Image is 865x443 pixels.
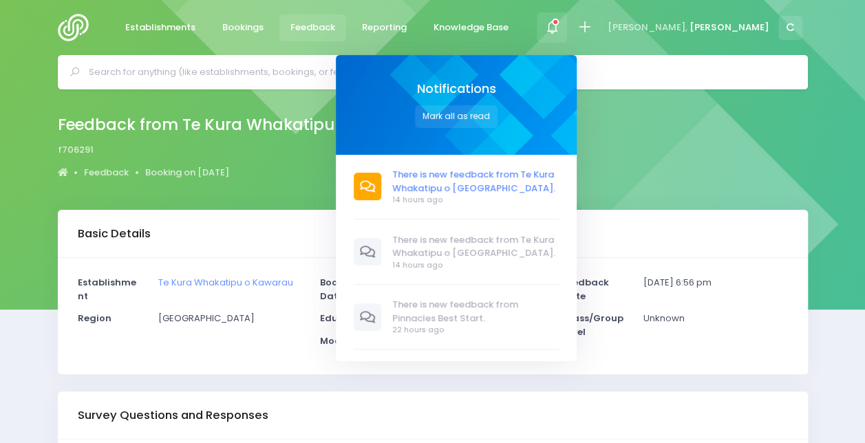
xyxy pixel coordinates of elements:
strong: Booking Date [320,276,359,303]
span: Feedback [290,21,335,34]
span: There is new feedback from Pinnacles Best Start. [392,298,559,325]
strong: Module [320,334,356,347]
span: Reporting [362,21,407,34]
span: There is new feedback from Te Kura Whakatipu o [GEOGRAPHIC_DATA]. [392,233,559,260]
a: Reporting [351,14,418,41]
a: There is new feedback from Te Kura Whakatipu o [GEOGRAPHIC_DATA]. 14 hours ago [354,233,559,271]
a: Feedback [84,166,129,180]
strong: Educator [320,312,365,325]
span: [PERSON_NAME] [690,21,769,34]
strong: Establishment [78,276,136,303]
h2: Feedback from Te Kura Whakatipu o Kawarau [58,116,426,134]
span: Bookings [222,21,264,34]
span: Establishments [125,21,195,34]
strong: Region [78,312,111,325]
a: Establishments [114,14,207,41]
strong: Feedback Date [562,276,609,303]
a: Knowledge Base [423,14,520,41]
h3: Basic Details [78,227,151,241]
span: 14 hours ago [392,195,559,206]
input: Search for anything (like establishments, bookings, or feedback) [89,62,789,83]
a: There is new feedback from Te Kura Whakatipu o [GEOGRAPHIC_DATA]. 14 hours ago [354,168,559,206]
button: Mark all as read [415,105,498,128]
h3: Survey Questions and Responses [78,409,268,422]
a: Bookings [211,14,275,41]
p: [DATE] 6:56 pm [643,276,787,290]
span: C [778,16,802,40]
img: Logo [58,14,97,41]
span: 14 hours ago [392,260,559,271]
a: There is new feedback from Pinnacles Best Start. 22 hours ago [354,298,559,336]
a: Te Kura Whakatipu o Kawarau [158,276,293,289]
span: 22 hours ago [392,325,559,336]
a: Booking on [DATE] [145,166,229,180]
strong: Class/Group Level [562,312,623,338]
div: [GEOGRAPHIC_DATA] [150,312,312,334]
span: There is new feedback from Te Kura Whakatipu o [GEOGRAPHIC_DATA]. [392,168,559,195]
p: Unknown [643,312,787,325]
span: Knowledge Base [434,21,509,34]
span: f706291 [58,143,94,157]
span: [PERSON_NAME], [608,21,687,34]
span: Notifications [416,82,495,96]
a: Feedback [279,14,347,41]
